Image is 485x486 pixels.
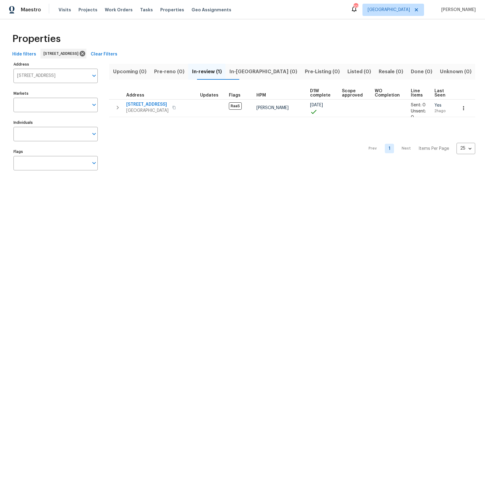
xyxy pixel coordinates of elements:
[378,67,403,76] span: Resale (0)
[13,150,98,154] label: Flags
[21,7,41,13] span: Maestro
[126,108,169,114] span: [GEOGRAPHIC_DATA]
[90,71,98,80] button: Open
[354,4,358,10] div: 102
[44,51,81,57] span: [STREET_ADDRESS]
[434,89,446,97] span: Last Seen
[192,67,222,76] span: In-review (1)
[439,7,476,13] span: [PERSON_NAME]
[342,89,364,97] span: Scope approved
[10,49,39,60] button: Hide filters
[305,67,340,76] span: Pre-Listing (0)
[90,159,98,167] button: Open
[229,93,241,97] span: Flags
[90,130,98,138] button: Open
[88,49,120,60] button: Clear Filters
[411,109,426,120] span: Unsent: 0
[78,7,97,13] span: Projects
[200,93,218,97] span: Updates
[140,8,153,12] span: Tasks
[90,101,98,109] button: Open
[229,67,297,76] span: In-[GEOGRAPHIC_DATA] (0)
[440,67,472,76] span: Unknown (0)
[347,67,371,76] span: Listed (0)
[434,102,452,108] span: Yes
[411,89,424,97] span: Line Items
[411,67,432,76] span: Done (0)
[310,89,332,97] span: D1W complete
[411,103,426,107] span: Sent: 0
[154,67,184,76] span: Pre-reno (0)
[13,63,98,66] label: Address
[229,102,242,110] span: RaaS
[457,140,475,156] div: 25
[419,146,449,152] p: Items Per Page
[113,67,146,76] span: Upcoming (0)
[126,101,169,108] span: [STREET_ADDRESS]
[310,103,323,107] span: [DATE]
[363,121,475,177] nav: Pagination Navigation
[126,93,144,97] span: Address
[59,7,71,13] span: Visits
[12,51,36,58] span: Hide filters
[160,7,184,13] span: Properties
[256,106,289,110] span: [PERSON_NAME]
[12,36,61,42] span: Properties
[91,51,117,58] span: Clear Filters
[375,89,401,97] span: WO Completion
[13,121,98,124] label: Individuals
[40,49,86,59] div: [STREET_ADDRESS]
[434,108,452,114] span: 2h ago
[368,7,410,13] span: [GEOGRAPHIC_DATA]
[13,92,98,95] label: Markets
[191,7,231,13] span: Geo Assignments
[385,144,394,153] a: Goto page 1
[105,7,133,13] span: Work Orders
[256,93,266,97] span: HPM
